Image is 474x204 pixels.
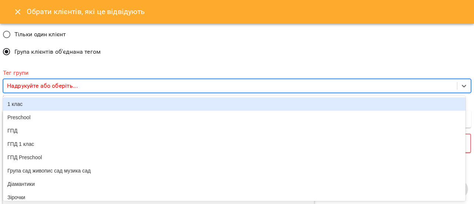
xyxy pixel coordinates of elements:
[3,97,465,111] div: 1 клас
[3,111,465,124] div: Preschool
[7,81,78,90] p: Надрукуйте або оберіть...
[3,177,465,191] div: Діамантики
[14,47,101,56] span: Група клієнтів об'єднана тегом
[3,124,465,137] div: ГПД
[3,95,48,100] b: Тег групи не задано!
[3,164,465,177] div: Група сад живопис сад музика сад
[27,6,145,17] h6: Обрати клієнтів, які це відвідують
[14,30,66,39] span: Тільки один клієнт
[3,191,465,204] div: Зірочки
[3,137,465,151] div: ГПД 1 клас
[3,151,465,164] div: ГПД Preschool
[9,3,27,21] button: Close
[3,70,471,76] label: Тег групи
